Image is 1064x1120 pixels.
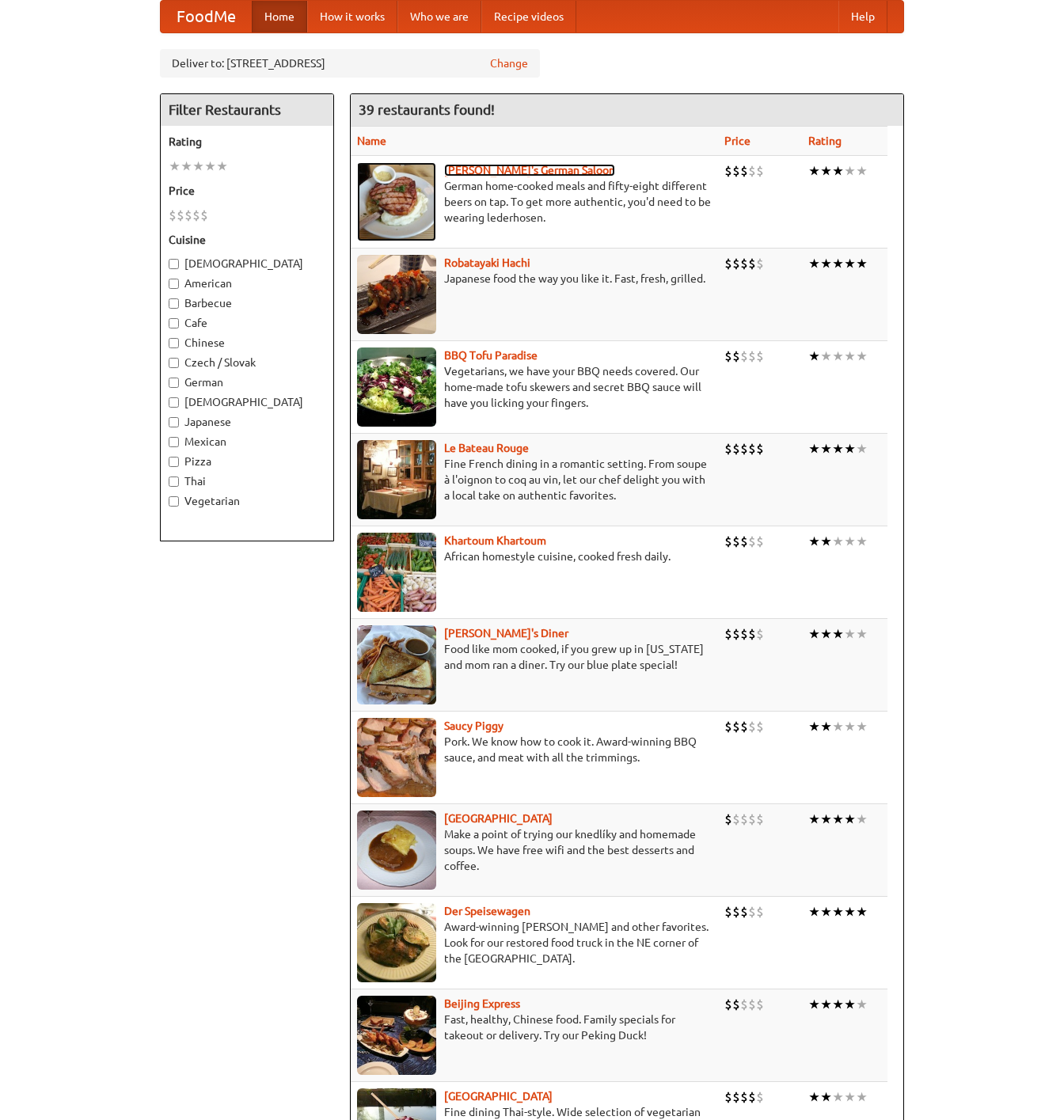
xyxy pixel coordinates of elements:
input: Chinese [169,338,179,348]
li: $ [740,625,748,643]
li: ★ [832,440,844,457]
label: Japanese [169,414,325,430]
li: ★ [820,718,832,735]
p: Vegetarians, we have your BBQ needs covered. Our home-made tofu skewers and secret BBQ sauce will... [357,363,712,411]
li: ★ [808,996,820,1013]
a: [GEOGRAPHIC_DATA] [444,1090,553,1103]
li: ★ [844,903,856,921]
img: khartoum.jpg [357,533,436,612]
li: ★ [844,440,856,457]
li: $ [756,255,764,272]
input: [DEMOGRAPHIC_DATA] [169,259,179,269]
li: ★ [808,440,820,457]
li: $ [740,255,748,272]
img: esthers.jpg [357,162,436,241]
a: FoodMe [161,1,252,32]
li: $ [740,903,748,921]
li: $ [724,255,732,272]
li: ★ [844,255,856,272]
li: ★ [820,347,832,365]
li: $ [756,996,764,1013]
li: ★ [192,158,204,175]
img: czechpoint.jpg [357,811,436,890]
li: $ [732,625,740,643]
img: tofuparadise.jpg [357,347,436,427]
h5: Rating [169,134,325,150]
li: ★ [856,347,868,365]
li: $ [732,255,740,272]
li: ★ [204,158,216,175]
label: Chinese [169,335,325,351]
li: ★ [856,255,868,272]
li: ★ [808,533,820,550]
li: $ [740,718,748,735]
li: $ [740,533,748,550]
b: Khartoum Khartoum [444,534,546,547]
input: Pizza [169,457,179,467]
li: $ [740,1088,748,1106]
li: ★ [808,718,820,735]
li: $ [756,440,764,457]
a: [PERSON_NAME]'s Diner [444,627,568,640]
li: $ [740,440,748,457]
label: Thai [169,473,325,489]
li: ★ [820,903,832,921]
li: ★ [808,811,820,828]
li: ★ [844,1088,856,1106]
li: ★ [820,811,832,828]
li: ★ [820,1088,832,1106]
li: ★ [832,347,844,365]
input: Czech / Slovak [169,358,179,368]
li: $ [724,162,732,180]
ng-pluralize: 39 restaurants found! [359,102,495,117]
input: Mexican [169,437,179,447]
label: Vegetarian [169,493,325,509]
li: ★ [832,811,844,828]
img: robatayaki.jpg [357,255,436,334]
p: Award-winning [PERSON_NAME] and other favorites. Look for our restored food truck in the NE corne... [357,919,712,966]
li: $ [748,440,756,457]
label: Barbecue [169,295,325,311]
li: $ [724,718,732,735]
li: $ [732,1088,740,1106]
li: $ [740,347,748,365]
h5: Price [169,183,325,199]
li: $ [748,718,756,735]
li: ★ [808,903,820,921]
li: $ [732,718,740,735]
b: [GEOGRAPHIC_DATA] [444,812,553,825]
li: $ [192,207,200,224]
li: $ [756,347,764,365]
li: $ [748,255,756,272]
li: $ [756,625,764,643]
label: Pizza [169,454,325,469]
li: $ [756,718,764,735]
li: ★ [856,1088,868,1106]
li: ★ [856,533,868,550]
input: Vegetarian [169,496,179,507]
p: African homestyle cuisine, cooked fresh daily. [357,549,712,564]
li: ★ [844,162,856,180]
a: Home [252,1,307,32]
li: $ [200,207,208,224]
p: Fine French dining in a romantic setting. From soupe à l'oignon to coq au vin, let our chef delig... [357,456,712,503]
a: BBQ Tofu Paradise [444,349,538,362]
li: ★ [820,625,832,643]
li: $ [724,440,732,457]
li: $ [724,903,732,921]
li: $ [732,440,740,457]
b: Le Bateau Rouge [444,442,529,454]
li: ★ [856,625,868,643]
p: Make a point of trying our knedlíky and homemade soups. We have free wifi and the best desserts a... [357,826,712,874]
img: speisewagen.jpg [357,903,436,982]
li: ★ [820,533,832,550]
label: German [169,374,325,390]
li: $ [732,533,740,550]
a: Rating [808,135,842,147]
input: Thai [169,476,179,487]
img: sallys.jpg [357,625,436,704]
li: ★ [180,158,192,175]
a: [PERSON_NAME]'s German Saloon [444,164,615,177]
li: $ [748,811,756,828]
label: American [169,275,325,291]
